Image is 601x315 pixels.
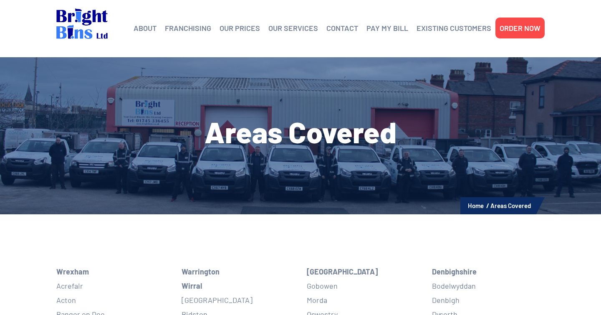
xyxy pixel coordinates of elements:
a: EXISTING CUSTOMERS [417,22,491,34]
strong: Warrington [182,267,220,276]
a: PAY MY BILL [366,22,408,34]
strong: Denbighshire [432,267,477,276]
li: Denbigh [432,293,545,307]
a: CONTACT [326,22,358,34]
a: FRANCHISING [165,22,211,34]
strong: Wirral [182,281,202,290]
li: Areas Covered [490,200,531,211]
strong: [GEOGRAPHIC_DATA] [307,267,378,276]
strong: Wrexham [56,267,89,276]
li: Morda [307,293,419,307]
li: Bodelwyddan [432,279,545,293]
a: OUR SERVICES [268,22,318,34]
a: Home [468,202,484,209]
li: Acton [56,293,169,307]
li: Gobowen [307,279,419,293]
li: [GEOGRAPHIC_DATA] [182,293,294,307]
a: ORDER NOW [500,22,540,34]
a: ABOUT [134,22,157,34]
h1: Areas Covered [56,117,545,146]
li: Acrefair [56,279,169,293]
a: OUR PRICES [220,22,260,34]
